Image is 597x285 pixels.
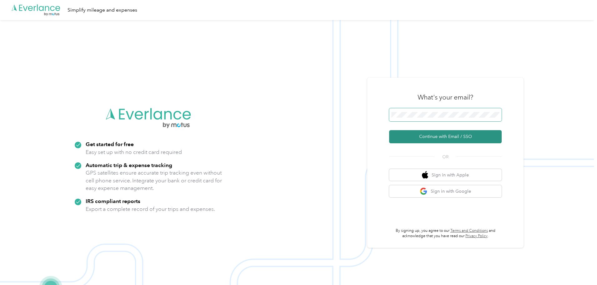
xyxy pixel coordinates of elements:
[434,154,456,160] span: OR
[86,162,172,168] strong: Automatic trip & expense tracking
[86,198,140,204] strong: IRS compliant reports
[389,185,502,197] button: google logoSign in with Google
[418,93,473,102] h3: What's your email?
[420,187,428,195] img: google logo
[450,228,488,233] a: Terms and Conditions
[86,141,134,147] strong: Get started for free
[86,148,182,156] p: Easy set up with no credit card required
[389,130,502,143] button: Continue with Email / SSO
[68,6,137,14] div: Simplify mileage and expenses
[86,169,222,192] p: GPS satellites ensure accurate trip tracking even without cell phone service. Integrate your bank...
[389,228,502,239] p: By signing up, you agree to our and acknowledge that you have read our .
[86,205,215,213] p: Export a complete record of your trips and expenses.
[389,169,502,181] button: apple logoSign in with Apple
[465,234,488,238] a: Privacy Policy
[422,171,428,179] img: apple logo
